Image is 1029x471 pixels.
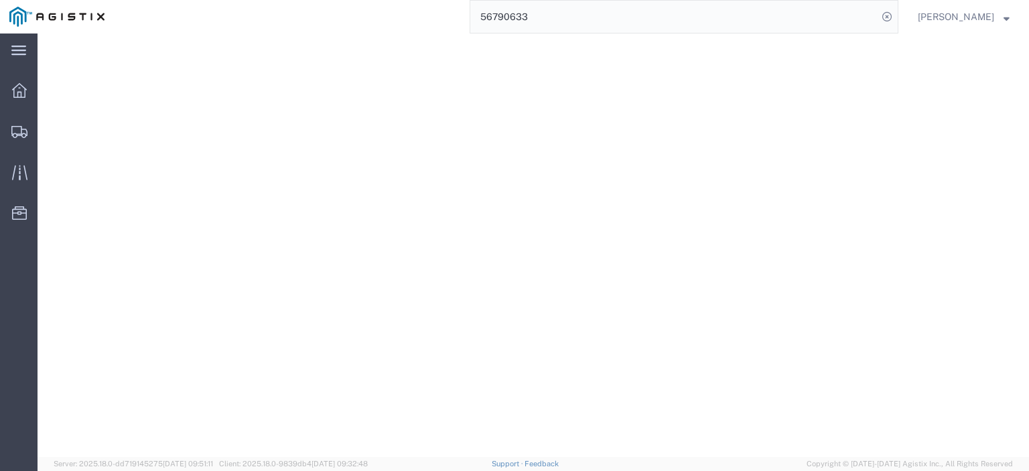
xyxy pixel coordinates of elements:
[918,9,994,24] span: Jesse Jordan
[312,460,368,468] span: [DATE] 09:32:48
[525,460,559,468] a: Feedback
[54,460,213,468] span: Server: 2025.18.0-dd719145275
[470,1,878,33] input: Search for shipment number, reference number
[163,460,213,468] span: [DATE] 09:51:11
[917,9,1010,25] button: [PERSON_NAME]
[492,460,525,468] a: Support
[38,33,1029,457] iframe: FS Legacy Container
[9,7,105,27] img: logo
[219,460,368,468] span: Client: 2025.18.0-9839db4
[807,458,1013,470] span: Copyright © [DATE]-[DATE] Agistix Inc., All Rights Reserved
